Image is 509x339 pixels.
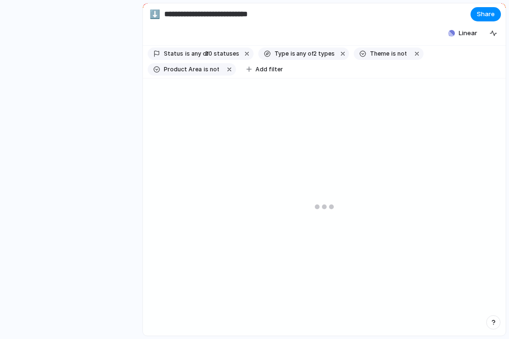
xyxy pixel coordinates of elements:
span: not [208,65,219,74]
button: isany of [289,48,316,59]
span: any of [190,49,208,58]
span: types [311,49,335,58]
span: is [291,49,295,58]
button: Linear [444,26,481,40]
span: Product Area [164,65,202,74]
button: ⬇️ [147,7,162,22]
button: Add filter [241,63,289,76]
span: is [185,49,190,58]
span: any of [295,49,314,58]
span: is [391,49,396,58]
button: isnot [389,48,408,59]
button: 2 types [314,48,337,59]
button: Share [471,7,501,21]
span: not [396,49,406,58]
span: 2 [311,50,318,57]
button: isany of [183,48,210,59]
span: Type [274,49,289,58]
span: Linear [459,29,477,38]
span: Status [164,49,183,58]
span: Theme [370,49,389,58]
div: ⬇️ [150,8,160,20]
span: statuses [202,49,239,58]
span: 10 [202,50,214,57]
span: is [204,65,208,74]
button: isnot [202,64,221,75]
span: Add filter [255,65,283,74]
span: Share [477,10,495,19]
button: 10 statuses [209,48,241,59]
